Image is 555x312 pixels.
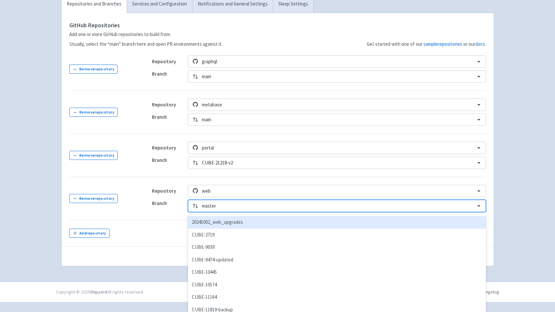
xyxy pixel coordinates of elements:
[152,102,176,108] strong: Repository
[152,145,176,151] strong: Repository
[69,21,120,29] strong: GitHub Repositories
[188,279,486,291] div: CUBE-10574
[69,31,223,38] p: Add one or more GitHub repositories to build from.
[56,289,144,295] div: Copyright © 2025 All rights reserved.
[90,289,107,295] a: Shipyard
[367,41,486,48] p: Get started with one of our or our .
[69,229,110,238] button: Addrepository
[188,254,486,266] div: CUBE-9474-updated
[188,291,486,304] div: CUBE-11164
[69,108,118,117] button: Removerepository
[152,71,167,77] strong: Branch
[152,157,167,163] strong: Branch
[188,266,486,279] div: CUBE-10445
[69,65,118,74] button: Removerepository
[69,41,223,48] p: Usually, select the “main” branch here and open PR environments against it.
[188,241,486,254] div: CUBE-9039
[69,194,118,203] button: Removerepository
[152,114,167,120] strong: Branch
[188,229,486,241] div: CUBE-2719
[152,188,176,194] strong: Repository
[69,151,118,160] button: Removerepository
[188,216,486,229] div: 20241002_web_upgrades
[423,41,462,47] a: samplerepositories
[152,58,176,65] strong: Repository
[475,41,485,47] a: docs
[152,200,167,206] strong: Branch
[479,289,499,295] a: Changelog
